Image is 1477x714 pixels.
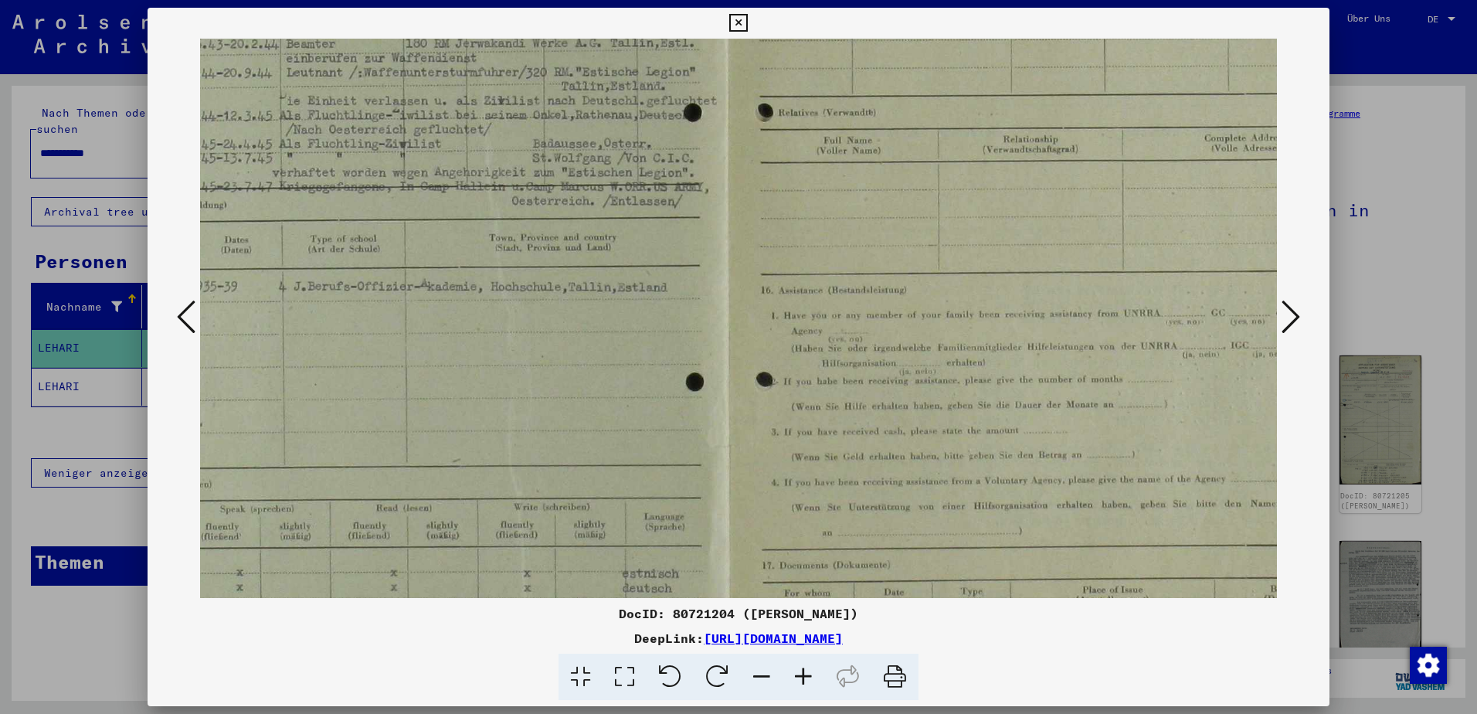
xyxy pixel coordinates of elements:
[1409,646,1446,683] div: Zustimmung ändern
[148,604,1329,623] div: DocID: 80721204 ([PERSON_NAME])
[148,629,1329,648] div: DeepLink:
[1410,647,1447,684] img: Zustimmung ändern
[704,631,843,646] a: [URL][DOMAIN_NAME]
